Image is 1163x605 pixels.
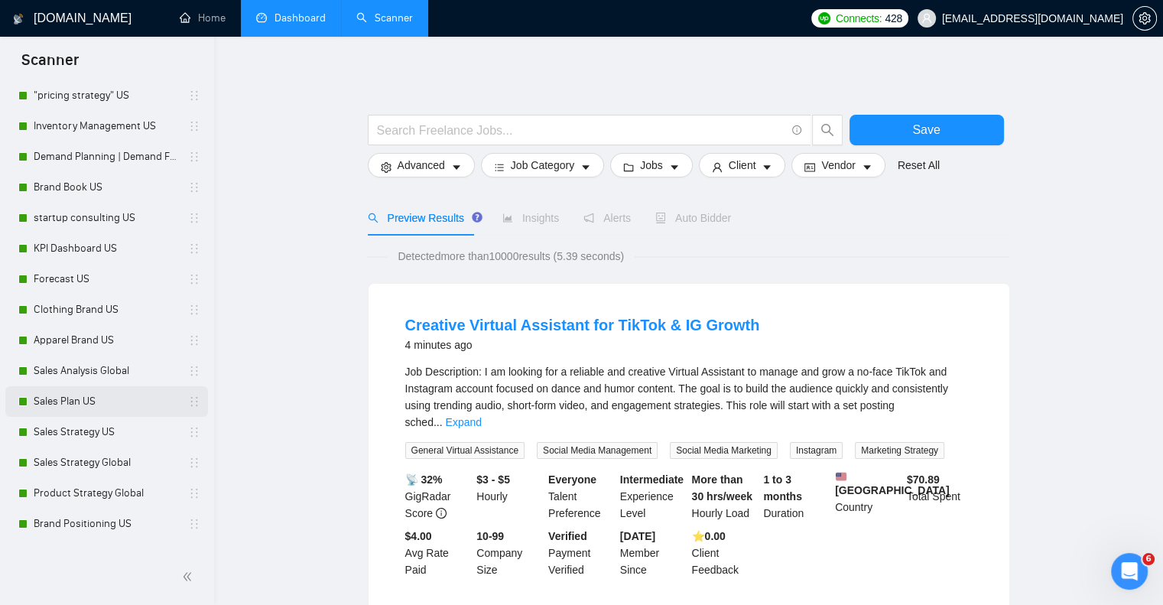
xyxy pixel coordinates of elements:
[188,242,200,255] span: holder
[821,157,855,174] span: Vendor
[655,213,666,223] span: robot
[34,294,179,325] a: Clothing Brand US
[387,248,635,265] span: Detected more than 10000 results (5.39 seconds)
[640,157,663,174] span: Jobs
[402,528,474,578] div: Avg Rate Paid
[188,273,200,285] span: holder
[13,7,24,31] img: logo
[405,336,760,354] div: 4 minutes ago
[850,115,1004,145] button: Save
[473,528,545,578] div: Company Size
[791,153,885,177] button: idcardVendorcaret-down
[692,473,752,503] b: More than 30 hrs/week
[188,426,200,438] span: holder
[1111,553,1148,590] iframe: Intercom live chat
[188,89,200,102] span: holder
[436,508,447,519] span: info-circle
[451,161,462,173] span: caret-down
[907,473,940,486] b: $ 70.89
[368,213,378,223] span: search
[188,457,200,469] span: holder
[356,11,413,24] a: searchScanner
[762,161,772,173] span: caret-down
[188,365,200,377] span: holder
[398,157,445,174] span: Advanced
[545,528,617,578] div: Payment Verified
[836,471,846,482] img: 🇺🇸
[813,123,842,137] span: search
[537,442,658,459] span: Social Media Management
[256,11,326,24] a: dashboardDashboard
[862,161,872,173] span: caret-down
[188,120,200,132] span: holder
[476,473,510,486] b: $3 - $5
[812,115,843,145] button: search
[855,442,944,459] span: Marketing Strategy
[655,212,731,224] span: Auto Bidder
[898,157,940,174] a: Reset All
[368,212,478,224] span: Preview Results
[34,80,179,111] a: "pricing strategy" US
[832,471,904,522] div: Country
[610,153,693,177] button: folderJobscaret-down
[188,395,200,408] span: holder
[405,442,525,459] span: General Virtual Assistance
[1142,553,1155,565] span: 6
[760,471,832,522] div: Duration
[835,471,950,496] b: [GEOGRAPHIC_DATA]
[402,471,474,522] div: GigRadar Score
[182,569,197,584] span: double-left
[689,528,761,578] div: Client Feedback
[921,13,932,24] span: user
[188,334,200,346] span: holder
[188,518,200,530] span: holder
[620,530,655,542] b: [DATE]
[381,161,391,173] span: setting
[180,11,226,24] a: homeHome
[692,530,726,542] b: ⭐️ 0.00
[885,10,901,27] span: 428
[481,153,604,177] button: barsJob Categorycaret-down
[405,473,443,486] b: 📡 32%
[689,471,761,522] div: Hourly Load
[670,442,778,459] span: Social Media Marketing
[188,548,200,561] span: holder
[405,530,432,542] b: $4.00
[617,528,689,578] div: Member Since
[494,161,505,173] span: bars
[34,386,179,417] a: Sales Plan US
[188,212,200,224] span: holder
[548,473,596,486] b: Everyone
[188,181,200,194] span: holder
[34,233,179,264] a: KPI Dashboard US
[545,471,617,522] div: Talent Preference
[476,530,504,542] b: 10-99
[912,120,940,139] span: Save
[34,172,179,203] a: Brand Book US
[729,157,756,174] span: Client
[818,12,830,24] img: upwork-logo.png
[1132,6,1157,31] button: setting
[712,161,723,173] span: user
[620,473,684,486] b: Intermediate
[446,416,482,428] a: Expand
[34,141,179,172] a: Demand Planning | Demand Forecasting US
[188,487,200,499] span: holder
[836,10,882,27] span: Connects:
[377,121,785,140] input: Search Freelance Jobs...
[1133,12,1156,24] span: setting
[188,151,200,163] span: holder
[405,363,973,431] div: Job Description: I am looking for a reliable and creative Virtual Assistant to manage and grow a ...
[405,366,948,428] span: Job Description: I am looking for a reliable and creative Virtual Assistant to manage and grow a ...
[617,471,689,522] div: Experience Level
[473,471,545,522] div: Hourly
[34,447,179,478] a: Sales Strategy Global
[34,111,179,141] a: Inventory Management US
[580,161,591,173] span: caret-down
[34,264,179,294] a: Forecast US
[368,153,475,177] button: settingAdvancedcaret-down
[34,356,179,386] a: Sales Analysis Global
[188,304,200,316] span: holder
[1132,12,1157,24] a: setting
[583,213,594,223] span: notification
